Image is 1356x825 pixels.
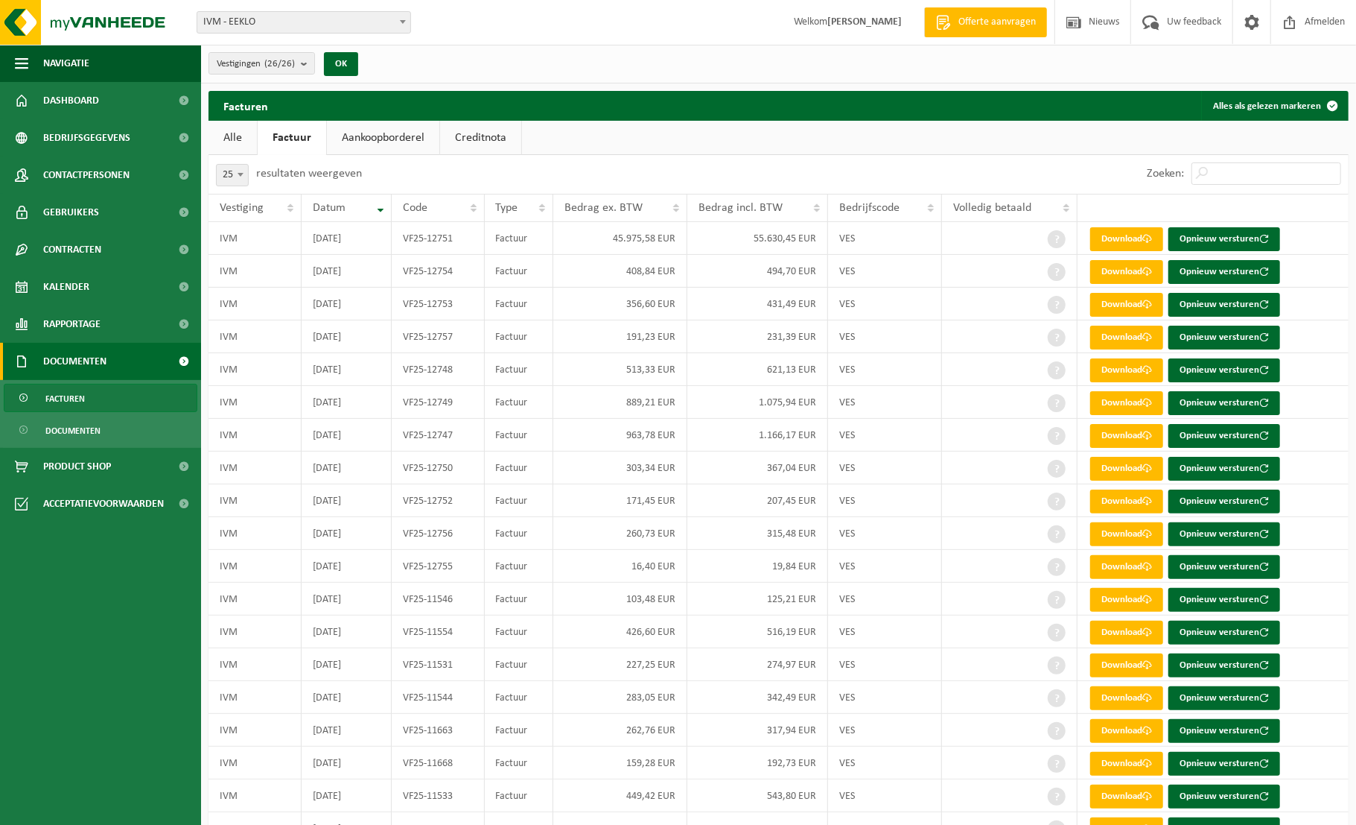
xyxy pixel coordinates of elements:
[1090,457,1163,481] a: Download
[828,517,942,550] td: VES
[43,306,101,343] span: Rapportage
[485,484,554,517] td: Factuur
[392,616,485,648] td: VF25-11554
[302,288,392,320] td: [DATE]
[302,452,392,484] td: [DATE]
[485,780,554,812] td: Factuur
[1168,555,1280,579] button: Opnieuw versturen
[1090,654,1163,677] a: Download
[828,222,942,255] td: VES
[392,648,485,681] td: VF25-11531
[564,202,643,214] span: Bedrag ex. BTW
[1168,424,1280,448] button: Opnieuw versturen
[687,419,828,452] td: 1.166,17 EUR
[485,386,554,419] td: Factuur
[828,780,942,812] td: VES
[687,222,828,255] td: 55.630,45 EUR
[302,320,392,353] td: [DATE]
[553,550,687,583] td: 16,40 EUR
[392,681,485,714] td: VF25-11544
[553,419,687,452] td: 963,78 EUR
[217,165,248,186] span: 25
[485,353,554,386] td: Factuur
[953,202,1031,214] span: Volledig betaald
[302,616,392,648] td: [DATE]
[1168,358,1280,382] button: Opnieuw versturen
[553,648,687,681] td: 227,25 EUR
[392,353,485,386] td: VF25-12748
[485,747,554,780] td: Factuur
[687,386,828,419] td: 1.075,94 EUR
[43,268,89,306] span: Kalender
[828,550,942,583] td: VES
[828,452,942,484] td: VES
[1090,490,1163,513] a: Download
[197,12,410,33] span: IVM - EEKLO
[485,320,554,353] td: Factuur
[302,747,392,780] td: [DATE]
[553,320,687,353] td: 191,23 EUR
[1090,686,1163,710] a: Download
[197,11,411,34] span: IVM - EEKLO
[216,164,249,186] span: 25
[1090,260,1163,284] a: Download
[553,681,687,714] td: 283,05 EUR
[302,550,392,583] td: [DATE]
[209,484,302,517] td: IVM
[1168,391,1280,415] button: Opnieuw versturen
[1168,752,1280,776] button: Opnieuw versturen
[43,119,130,157] span: Bedrijfsgegevens
[553,780,687,812] td: 449,42 EUR
[485,550,554,583] td: Factuur
[327,121,439,155] a: Aankoopborderel
[828,747,942,780] td: VES
[392,517,485,550] td: VF25-12756
[302,583,392,616] td: [DATE]
[1168,522,1280,546] button: Opnieuw versturen
[392,714,485,747] td: VF25-11663
[828,583,942,616] td: VES
[392,780,485,812] td: VF25-11533
[1147,168,1184,180] label: Zoeken:
[828,353,942,386] td: VES
[43,82,99,119] span: Dashboard
[687,452,828,484] td: 367,04 EUR
[687,517,828,550] td: 315,48 EUR
[485,517,554,550] td: Factuur
[553,616,687,648] td: 426,60 EUR
[485,583,554,616] td: Factuur
[392,288,485,320] td: VF25-12753
[553,255,687,288] td: 408,84 EUR
[1090,621,1163,645] a: Download
[485,288,554,320] td: Factuur
[209,452,302,484] td: IVM
[392,419,485,452] td: VF25-12747
[392,386,485,419] td: VF25-12749
[209,419,302,452] td: IVM
[955,15,1040,30] span: Offerte aanvragen
[209,222,302,255] td: IVM
[302,386,392,419] td: [DATE]
[313,202,346,214] span: Datum
[687,320,828,353] td: 231,39 EUR
[687,780,828,812] td: 543,80 EUR
[828,419,942,452] td: VES
[1201,91,1347,121] button: Alles als gelezen markeren
[828,648,942,681] td: VES
[828,288,942,320] td: VES
[1090,719,1163,743] a: Download
[485,616,554,648] td: Factuur
[209,255,302,288] td: IVM
[45,417,101,445] span: Documenten
[839,202,900,214] span: Bedrijfscode
[1090,522,1163,546] a: Download
[209,353,302,386] td: IVM
[553,714,687,747] td: 262,76 EUR
[45,385,85,413] span: Facturen
[1090,555,1163,579] a: Download
[43,45,89,82] span: Navigatie
[687,714,828,747] td: 317,94 EUR
[302,255,392,288] td: [DATE]
[698,202,783,214] span: Bedrag incl. BTW
[553,452,687,484] td: 303,34 EUR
